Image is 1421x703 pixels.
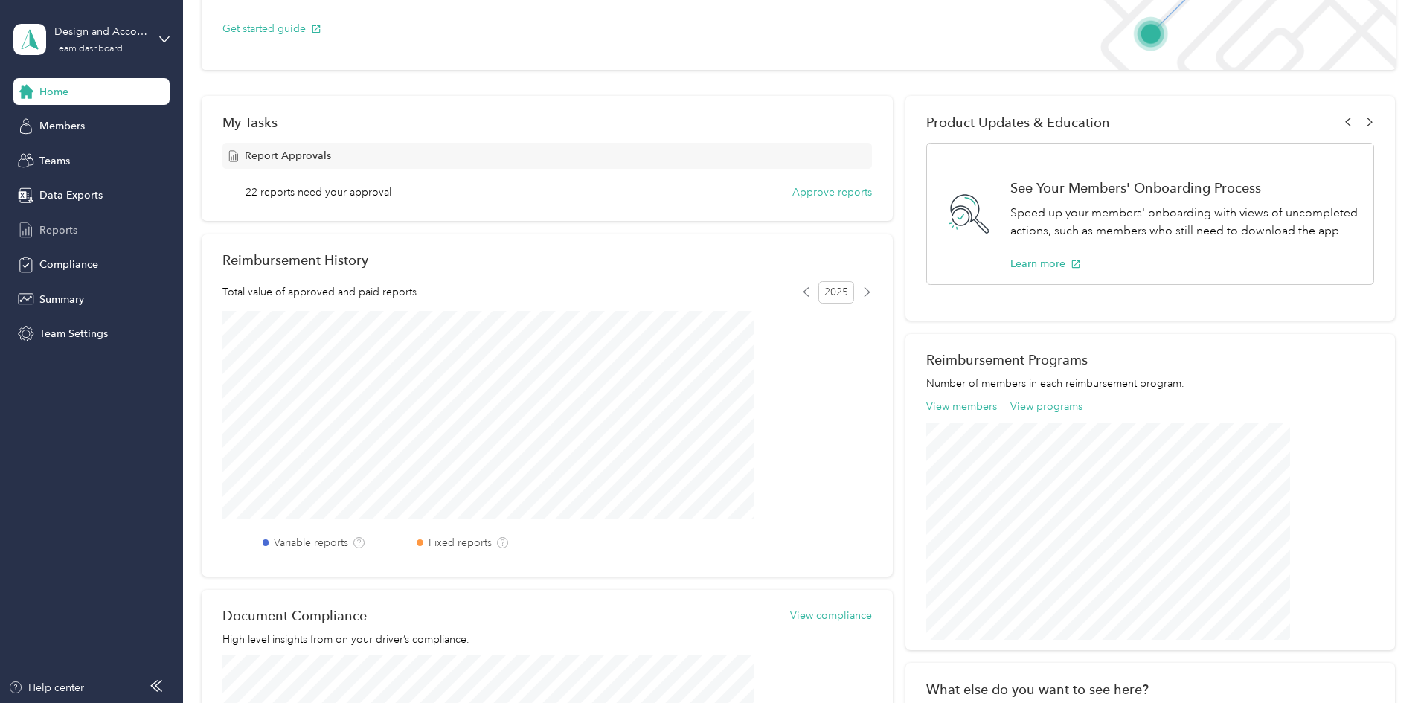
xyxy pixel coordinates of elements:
[222,115,872,130] div: My Tasks
[1010,204,1358,240] p: Speed up your members' onboarding with views of uncompleted actions, such as members who still ne...
[926,681,1374,697] div: What else do you want to see here?
[926,115,1110,130] span: Product Updates & Education
[39,326,108,341] span: Team Settings
[222,632,872,647] p: High level insights from on your driver’s compliance.
[1010,180,1358,196] h1: See Your Members' Onboarding Process
[39,292,84,307] span: Summary
[54,24,147,39] div: Design and Account Managers
[222,284,417,300] span: Total value of approved and paid reports
[39,84,68,100] span: Home
[39,118,85,134] span: Members
[926,352,1374,367] h2: Reimbursement Programs
[222,21,321,36] button: Get started guide
[39,187,103,203] span: Data Exports
[926,399,997,414] button: View members
[39,222,77,238] span: Reports
[274,535,348,550] label: Variable reports
[39,153,70,169] span: Teams
[8,680,84,696] button: Help center
[245,148,331,164] span: Report Approvals
[429,535,492,550] label: Fixed reports
[1010,256,1081,272] button: Learn more
[1010,399,1082,414] button: View programs
[790,608,872,623] button: View compliance
[39,257,98,272] span: Compliance
[222,608,367,623] h2: Document Compliance
[246,184,391,200] span: 22 reports need your approval
[926,376,1374,391] p: Number of members in each reimbursement program.
[1338,620,1421,703] iframe: Everlance-gr Chat Button Frame
[222,252,368,268] h2: Reimbursement History
[792,184,872,200] button: Approve reports
[818,281,854,304] span: 2025
[54,45,123,54] div: Team dashboard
